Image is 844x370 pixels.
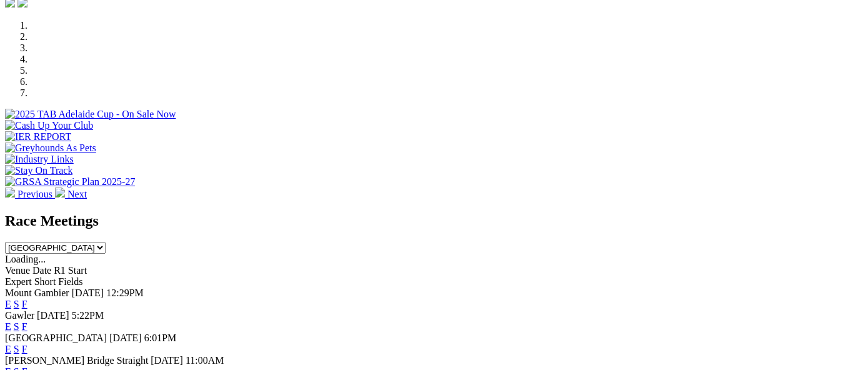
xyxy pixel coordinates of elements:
a: E [5,344,11,354]
img: Industry Links [5,154,74,165]
span: 11:00AM [186,355,224,366]
a: Next [55,189,87,199]
a: F [22,321,27,332]
span: Short [34,276,56,287]
span: Gawler [5,310,34,321]
a: S [14,321,19,332]
span: Expert [5,276,32,287]
span: Previous [17,189,52,199]
span: [DATE] [37,310,69,321]
span: [PERSON_NAME] Bridge Straight [5,355,148,366]
a: S [14,299,19,309]
span: Loading... [5,254,46,264]
a: S [14,344,19,354]
span: [DATE] [109,332,142,343]
span: [DATE] [72,287,104,298]
span: [DATE] [151,355,183,366]
span: 12:29PM [106,287,144,298]
img: chevron-left-pager-white.svg [5,187,15,197]
span: Fields [58,276,82,287]
h2: Race Meetings [5,212,839,229]
span: [GEOGRAPHIC_DATA] [5,332,107,343]
span: Mount Gambier [5,287,69,298]
a: E [5,321,11,332]
span: 5:22PM [72,310,104,321]
img: chevron-right-pager-white.svg [55,187,65,197]
img: Greyhounds As Pets [5,142,96,154]
span: R1 Start [54,265,87,276]
a: E [5,299,11,309]
a: F [22,344,27,354]
img: 2025 TAB Adelaide Cup - On Sale Now [5,109,176,120]
img: GRSA Strategic Plan 2025-27 [5,176,135,187]
span: Next [67,189,87,199]
img: Stay On Track [5,165,72,176]
img: Cash Up Your Club [5,120,93,131]
span: Date [32,265,51,276]
a: Previous [5,189,55,199]
span: Venue [5,265,30,276]
a: F [22,299,27,309]
img: IER REPORT [5,131,71,142]
span: 6:01PM [144,332,177,343]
